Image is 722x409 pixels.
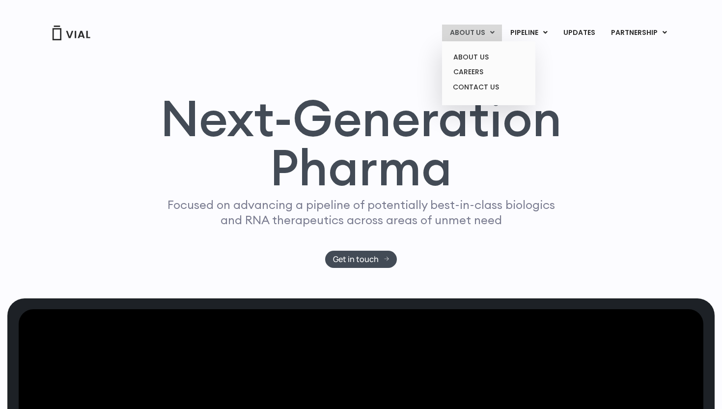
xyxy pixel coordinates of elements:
a: PIPELINEMenu Toggle [502,25,555,41]
a: CAREERS [445,64,531,80]
a: CONTACT US [445,80,531,95]
a: UPDATES [555,25,603,41]
h1: Next-Generation Pharma [148,93,574,193]
p: Focused on advancing a pipeline of potentially best-in-class biologics and RNA therapeutics acros... [163,197,559,228]
a: ABOUT USMenu Toggle [442,25,502,41]
img: Vial Logo [52,26,91,40]
a: ABOUT US [445,50,531,65]
a: Get in touch [325,251,397,268]
a: PARTNERSHIPMenu Toggle [603,25,675,41]
span: Get in touch [333,256,379,263]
